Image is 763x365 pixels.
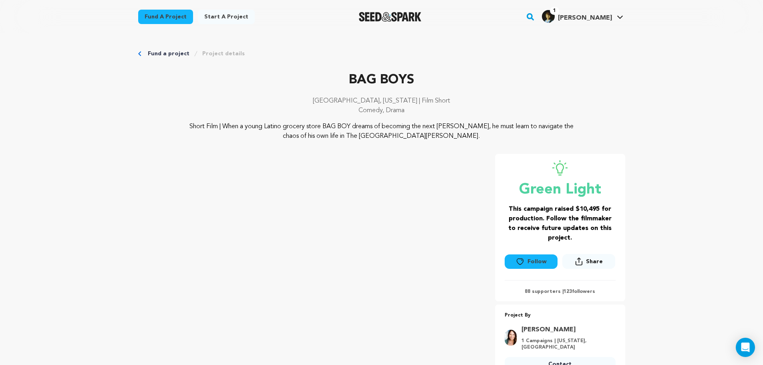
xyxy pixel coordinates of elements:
[359,12,422,22] img: Seed&Spark Logo Dark Mode
[586,258,603,266] span: Share
[521,338,611,351] p: 1 Campaigns | [US_STATE], [GEOGRAPHIC_DATA]
[562,254,615,269] button: Share
[540,8,625,23] a: Keith L.'s Profile
[138,50,625,58] div: Breadcrumb
[148,50,189,58] a: Fund a project
[542,10,612,23] div: Keith L.'s Profile
[505,330,517,346] img: 0fe2c4ede4cfc33a.jpg
[736,338,755,357] div: Open Intercom Messenger
[505,204,616,243] h3: This campaign raised $10,495 for production. Follow the filmmaker to receive future updates on th...
[562,254,615,272] span: Share
[138,10,193,24] a: Fund a project
[550,7,559,15] span: 1
[138,106,625,115] p: Comedy, Drama
[540,8,625,25] span: Keith L.'s Profile
[542,10,555,23] img: Keith%20Headshot.v1%20%281%29.jpg
[505,254,558,269] button: Follow
[521,325,611,335] a: Goto Lauren Moreno profile
[202,50,245,58] a: Project details
[138,71,625,90] p: BAG BOYS
[138,96,625,106] p: [GEOGRAPHIC_DATA], [US_STATE] | Film Short
[359,12,422,22] a: Seed&Spark Homepage
[558,15,612,21] span: [PERSON_NAME]
[198,10,255,24] a: Start a project
[505,288,616,295] p: 88 supporters | followers
[505,311,616,320] p: Project By
[564,289,572,294] span: 123
[505,182,616,198] p: Green Light
[187,122,576,141] p: Short Film | When a young Latino grocery store BAG BOY dreams of becoming the next [PERSON_NAME],...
